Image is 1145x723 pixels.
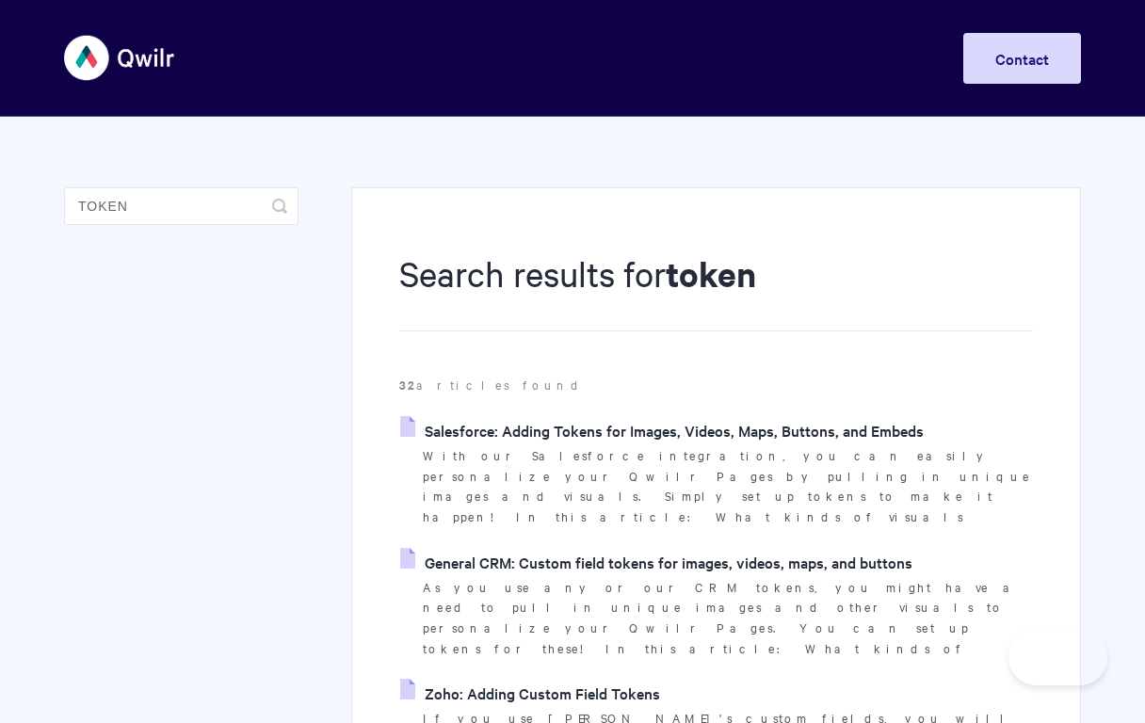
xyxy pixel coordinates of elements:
p: With our Salesforce integration, you can easily personalize your Qwilr Pages by pulling in unique... [423,445,1033,527]
a: Zoho: Adding Custom Field Tokens [400,679,660,707]
a: General CRM: Custom field tokens for images, videos, maps, and buttons [400,548,912,576]
h1: Search results for [399,249,1033,331]
strong: token [666,250,756,297]
p: articles found [399,375,1033,395]
strong: 32 [399,376,416,394]
img: Qwilr Help Center [64,23,176,93]
input: Search [64,187,298,225]
a: Contact [963,33,1081,84]
p: As you use any or our CRM tokens, you might have a need to pull in unique images and other visual... [423,577,1033,659]
a: Salesforce: Adding Tokens for Images, Videos, Maps, Buttons, and Embeds [400,416,924,444]
iframe: Toggle Customer Support [1008,629,1107,685]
